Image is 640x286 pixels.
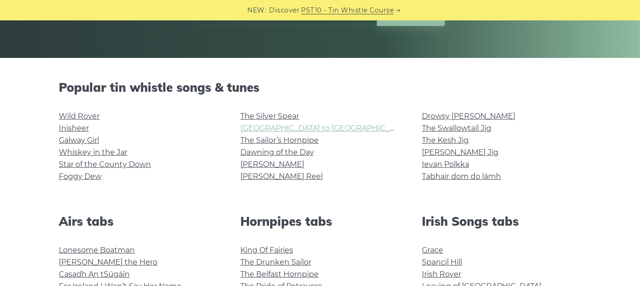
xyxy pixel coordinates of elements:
[59,270,130,279] a: Casadh An tSúgáin
[59,124,89,133] a: Inisheer
[422,172,501,181] a: Tabhair dom do lámh
[59,112,100,121] a: Wild Rover
[422,160,469,169] a: Ievan Polkka
[248,5,267,16] span: NEW:
[240,148,314,157] a: Dawning of the Day
[240,112,299,121] a: The Silver Spear
[59,214,218,229] h2: Airs tabs
[59,172,101,181] a: Foggy Dew
[240,172,323,181] a: [PERSON_NAME] Reel
[240,214,400,229] h2: Hornpipes tabs
[240,270,319,279] a: The Belfast Hornpipe
[422,270,461,279] a: Irish Rover
[240,246,293,254] a: King Of Fairies
[422,246,443,254] a: Grace
[240,124,411,133] a: [GEOGRAPHIC_DATA] to [GEOGRAPHIC_DATA]
[422,214,581,229] h2: Irish Songs tabs
[59,246,135,254] a: Lonesome Boatman
[59,160,151,169] a: Star of the County Down
[422,124,491,133] a: The Swallowtail Jig
[422,258,462,267] a: Spancil Hill
[240,258,311,267] a: The Drunken Sailor
[422,148,498,157] a: [PERSON_NAME] Jig
[59,136,99,145] a: Galway Girl
[270,5,300,16] span: Discover
[301,5,394,16] a: PST10 - Tin Whistle Course
[59,148,127,157] a: Whiskey in the Jar
[422,112,515,121] a: Drowsy [PERSON_NAME]
[59,258,157,267] a: [PERSON_NAME] the Hero
[59,80,581,95] h2: Popular tin whistle songs & tunes
[240,136,319,145] a: The Sailor’s Hornpipe
[240,160,304,169] a: [PERSON_NAME]
[422,136,469,145] a: The Kesh Jig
